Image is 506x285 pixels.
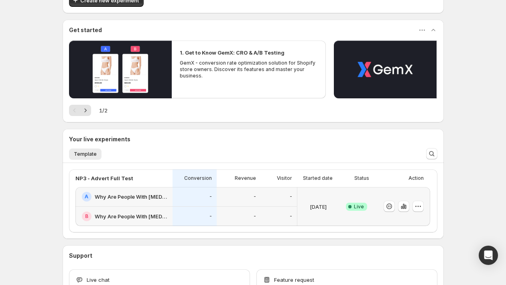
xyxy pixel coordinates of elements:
[209,213,212,220] p: -
[75,174,133,182] p: NP3 - Advert Full Test
[69,135,130,143] h3: Your live experiments
[277,175,292,181] p: Visitor
[87,276,110,284] span: Live chat
[354,175,369,181] p: Status
[69,252,92,260] h3: Support
[408,175,424,181] p: Action
[184,175,212,181] p: Conversion
[254,193,256,200] p: -
[209,193,212,200] p: -
[85,193,88,200] h2: A
[303,175,333,181] p: Started date
[426,148,437,159] button: Search and filter results
[354,204,364,210] span: Live
[74,151,97,157] span: Template
[479,246,498,265] div: Open Intercom Messenger
[69,105,91,116] nav: Pagination
[99,106,108,114] span: 1 / 2
[180,60,318,79] p: GemX - conversion rate optimization solution for Shopify store owners. Discover its features and ...
[80,105,91,116] button: Next
[85,213,88,220] h2: B
[95,193,168,201] h2: Why Are People With [MEDICAL_DATA] Ditching Painkillers (SA -> [GEOGRAPHIC_DATA])
[334,41,437,98] button: Play video
[290,193,292,200] p: -
[235,175,256,181] p: Revenue
[180,49,284,57] h2: 1. Get to Know GemX: CRO & A/B Testing
[254,213,256,220] p: -
[95,212,168,220] h2: Why Are People With [MEDICAL_DATA] Ditching Painkillers 2 (SA -> [GEOGRAPHIC_DATA])
[69,41,172,98] button: Play video
[69,26,102,34] h3: Get started
[290,213,292,220] p: -
[310,203,327,211] p: [DATE]
[274,276,314,284] span: Feature request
